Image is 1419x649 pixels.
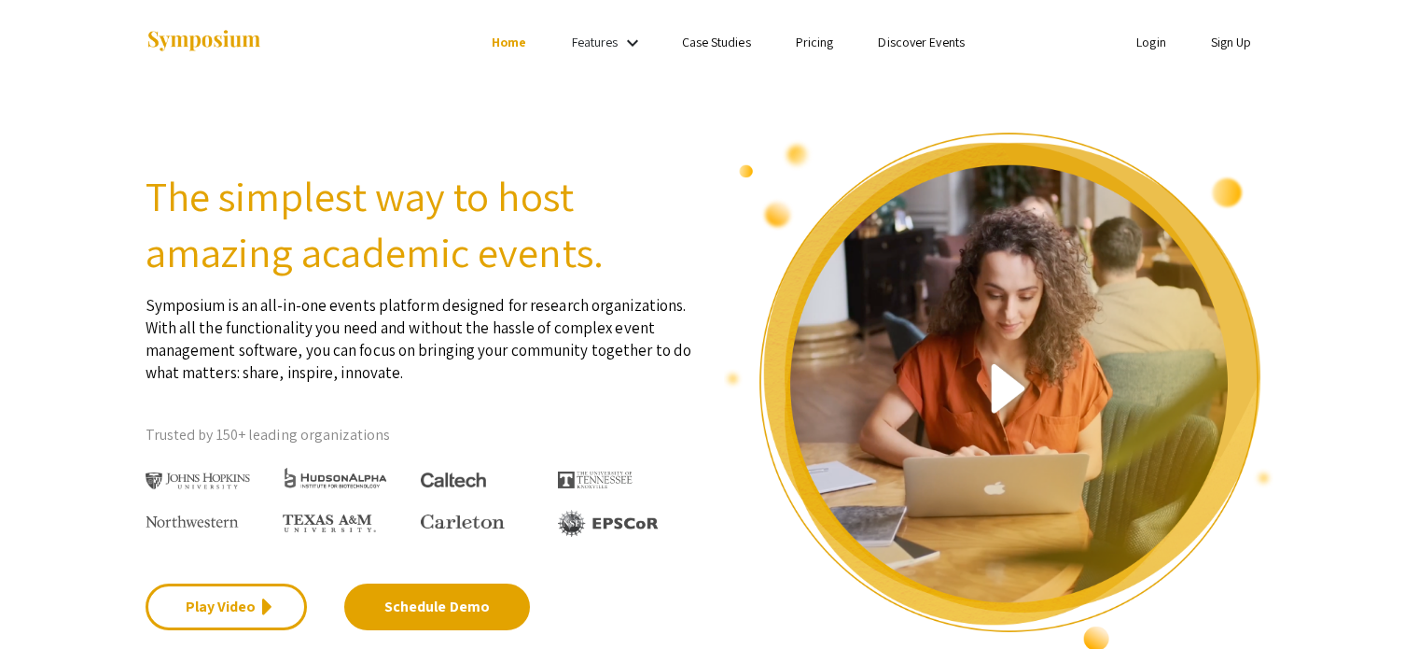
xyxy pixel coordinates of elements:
[146,29,262,54] img: Symposium by ForagerOne
[283,467,388,488] img: HudsonAlpha
[492,34,526,50] a: Home
[421,473,486,488] img: Caltech
[146,515,239,527] img: Northwestern
[558,510,661,537] img: EPSCOR
[283,515,376,533] img: Texas A&M University
[344,584,530,630] a: Schedule Demo
[796,34,834,50] a: Pricing
[558,472,633,488] img: The University of Tennessee
[146,584,307,630] a: Play Video
[421,515,505,529] img: Carleton
[146,473,251,490] img: Johns Hopkins University
[621,32,644,54] mat-icon: Expand Features list
[572,34,619,50] a: Features
[146,168,696,280] h2: The simplest way to host amazing academic events.
[1211,34,1252,50] a: Sign Up
[146,421,696,449] p: Trusted by 150+ leading organizations
[878,34,965,50] a: Discover Events
[682,34,751,50] a: Case Studies
[146,280,696,384] p: Symposium is an all-in-one events platform designed for research organizations. With all the func...
[1136,34,1166,50] a: Login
